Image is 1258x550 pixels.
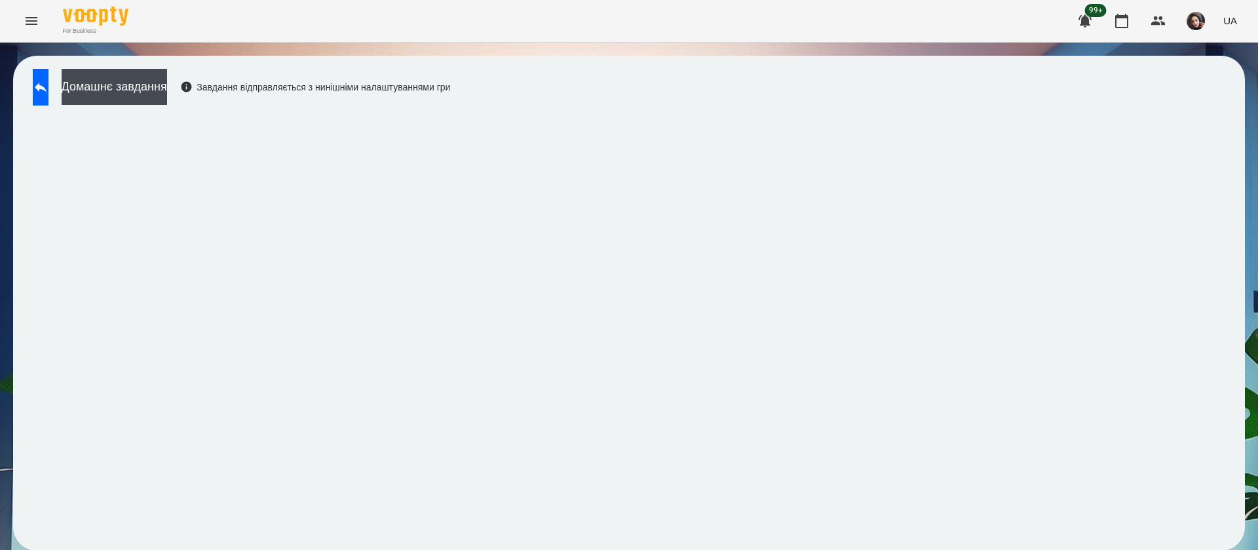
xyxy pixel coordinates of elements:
div: Завдання відправляється з нинішніми налаштуваннями гри [180,81,451,94]
button: Menu [16,5,47,37]
button: Домашнє завдання [62,69,167,105]
span: For Business [63,27,128,35]
img: 415cf204168fa55e927162f296ff3726.jpg [1187,12,1205,30]
span: UA [1223,14,1237,28]
span: 99+ [1085,4,1107,17]
button: UA [1218,9,1242,33]
img: Voopty Logo [63,7,128,26]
